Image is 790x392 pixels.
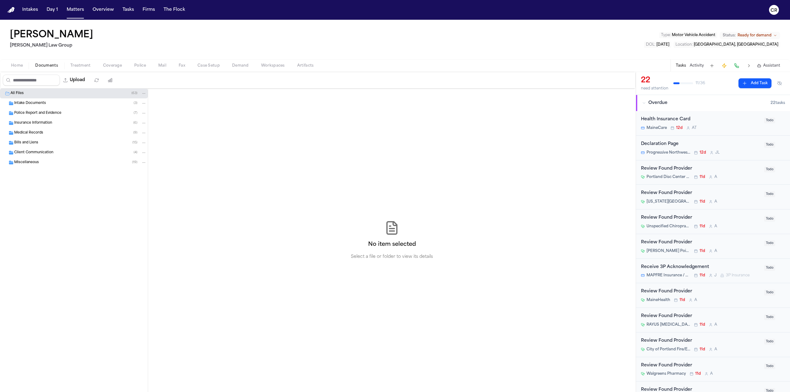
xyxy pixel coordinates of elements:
span: 11d [680,298,685,303]
span: [US_STATE][GEOGRAPHIC_DATA] [647,199,690,204]
span: ( 15 ) [132,141,137,144]
span: Todo [764,191,775,197]
span: Treatment [70,63,91,68]
span: Insurance Information [14,121,52,126]
span: MAPFRE Insurance / The Commerce Insurance Company [647,273,690,278]
div: Review Found Provider [641,190,760,197]
span: Todo [764,265,775,271]
span: Case Setup [197,63,220,68]
span: ( 3 ) [134,101,137,105]
div: Open task: Review Found Provider [636,185,790,209]
h2: [PERSON_NAME] Law Group [10,42,96,49]
span: A [714,175,717,179]
button: Add Task [738,78,771,88]
div: Review Found Provider [641,337,760,345]
span: Todo [764,118,775,123]
span: A T [692,126,697,130]
span: City of Portland Fire/EMS – Ambulance Billing [647,347,690,352]
div: Open task: Review Found Provider [636,160,790,185]
button: Overdue22tasks [636,95,790,111]
div: Open task: Review Found Provider [636,357,790,382]
span: 12d [676,126,683,130]
span: 11d [695,371,701,376]
span: 11d [700,273,705,278]
span: Artifacts [297,63,314,68]
button: Intakes [20,4,40,15]
div: Review Found Provider [641,214,760,221]
span: DOL : [646,43,655,47]
button: Edit Location: Scarborough, ME [674,42,780,48]
span: Police [134,63,146,68]
span: Bills and Liens [14,140,38,146]
h1: [PERSON_NAME] [10,30,93,41]
span: Unspecified Chiropractor in [GEOGRAPHIC_DATA], [GEOGRAPHIC_DATA] [647,224,690,229]
div: Review Found Provider [641,313,760,320]
span: Miscellaneous [14,160,39,165]
span: 11d [700,347,705,352]
span: A [714,249,717,254]
input: Search files [3,75,60,86]
span: Home [11,63,23,68]
span: Todo [764,314,775,320]
span: 11d [700,175,705,179]
div: Review Found Provider [641,362,760,369]
span: MaineHealth [647,298,670,303]
button: The Flock [161,4,188,15]
span: Status: [723,33,736,38]
a: Home [7,7,15,13]
button: Assistant [757,63,780,68]
span: 11d [700,224,705,229]
text: CR [771,8,777,13]
div: Open task: Receive 3P Acknowledgement [636,259,790,283]
span: 3P Insurance [726,273,750,278]
button: Matters [64,4,86,15]
span: 22 task s [771,101,785,105]
button: Upload [60,75,89,86]
div: Open task: Review Found Provider [636,209,790,234]
button: Overview [90,4,116,15]
a: Day 1 [44,4,60,15]
span: 11d [700,249,705,254]
button: Edit DOL: 2025-01-30 [644,42,671,48]
span: Type : [661,33,671,37]
span: [PERSON_NAME] Point Health Care – [GEOGRAPHIC_DATA] [647,249,690,254]
div: Receive 3P Acknowledgement [641,264,760,271]
span: Intake Documents [14,101,46,106]
span: Assistant [763,63,780,68]
span: A [710,371,713,376]
span: Motor Vehicle Accident [672,33,715,37]
span: ( 4 ) [134,151,137,154]
button: Activity [690,63,704,68]
span: Mail [158,63,166,68]
span: Overdue [648,100,667,106]
button: Firms [140,4,157,15]
div: Declaration Page [641,141,760,148]
img: Finch Logo [7,7,15,13]
span: ( 7 ) [134,111,137,115]
span: A [714,224,717,229]
div: Review Found Provider [641,165,760,172]
span: Todo [764,167,775,172]
span: J [714,273,717,278]
span: Workspaces [261,63,285,68]
span: [GEOGRAPHIC_DATA], [GEOGRAPHIC_DATA] [694,43,778,47]
span: Demand [232,63,249,68]
button: Edit matter name [10,30,93,41]
button: Tasks [120,4,136,15]
span: 11d [700,322,705,327]
span: J L [715,150,720,155]
span: Todo [764,142,775,148]
button: Tasks [676,63,686,68]
span: 11 / 36 [696,81,705,86]
span: ( 19 ) [132,161,137,164]
span: A [694,298,697,303]
button: Make a Call [732,61,741,70]
button: Change status from Ready for demand [720,32,780,39]
div: need attention [641,86,668,91]
span: Todo [764,339,775,345]
span: Ready for demand [738,33,771,38]
button: Edit Type: Motor Vehicle Accident [659,32,717,38]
